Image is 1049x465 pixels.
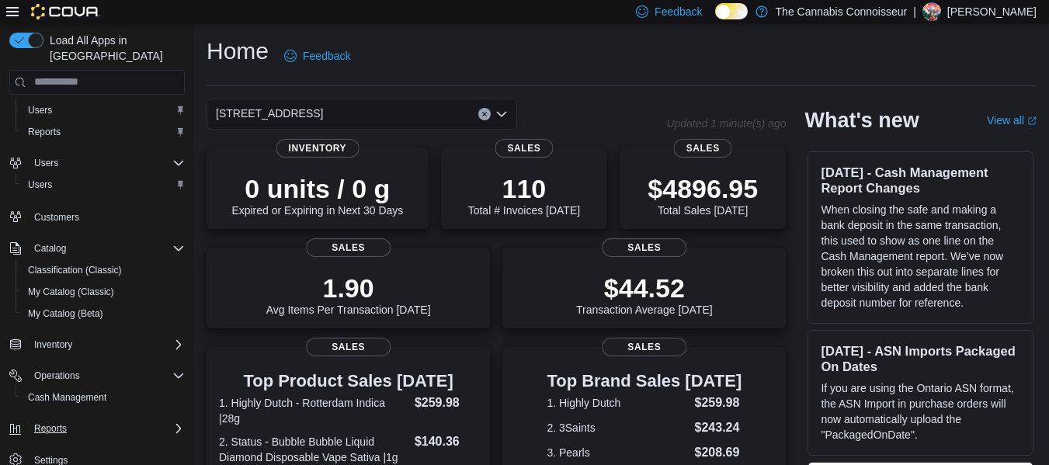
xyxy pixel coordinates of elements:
[28,391,106,404] span: Cash Management
[28,239,185,258] span: Catalog
[22,261,128,279] a: Classification (Classic)
[804,108,919,133] h2: What's new
[266,272,431,316] div: Avg Items Per Transaction [DATE]
[16,387,191,408] button: Cash Management
[602,338,687,356] span: Sales
[28,335,185,354] span: Inventory
[22,283,120,301] a: My Catalog (Classic)
[495,108,508,120] button: Open list of options
[22,175,185,194] span: Users
[478,108,491,120] button: Clear input
[666,117,786,130] p: Updated 1 minute(s) ago
[947,2,1037,21] p: [PERSON_NAME]
[695,394,742,412] dd: $259.98
[3,238,191,259] button: Catalog
[22,388,113,407] a: Cash Management
[987,114,1037,127] a: View allExternal link
[3,152,191,174] button: Users
[468,173,580,217] div: Total # Invoices [DATE]
[3,365,191,387] button: Operations
[922,2,941,21] div: Elysha Park
[266,272,431,304] p: 1.90
[28,264,122,276] span: Classification (Classic)
[695,418,742,437] dd: $243.24
[22,123,67,141] a: Reports
[16,303,191,324] button: My Catalog (Beta)
[22,261,185,279] span: Classification (Classic)
[648,173,758,204] p: $4896.95
[207,36,269,67] h1: Home
[821,202,1020,311] p: When closing the safe and making a bank deposit in the same transaction, this used to show as one...
[547,395,688,411] dt: 1. Highly Dutch
[415,432,478,451] dd: $140.36
[674,139,732,158] span: Sales
[28,335,78,354] button: Inventory
[547,445,688,460] dt: 3. Pearls
[22,101,185,120] span: Users
[306,338,391,356] span: Sales
[34,157,58,169] span: Users
[495,139,553,158] span: Sales
[576,272,713,304] p: $44.52
[415,394,478,412] dd: $259.98
[28,366,86,385] button: Operations
[278,40,356,71] a: Feedback
[28,154,185,172] span: Users
[576,272,713,316] div: Transaction Average [DATE]
[303,48,350,64] span: Feedback
[28,206,185,226] span: Customers
[306,238,391,257] span: Sales
[28,239,72,258] button: Catalog
[655,4,702,19] span: Feedback
[3,334,191,356] button: Inventory
[22,283,185,301] span: My Catalog (Classic)
[34,242,66,255] span: Catalog
[28,126,61,138] span: Reports
[648,173,758,217] div: Total Sales [DATE]
[43,33,185,64] span: Load All Apps in [GEOGRAPHIC_DATA]
[34,338,72,351] span: Inventory
[16,174,191,196] button: Users
[22,304,109,323] a: My Catalog (Beta)
[34,211,79,224] span: Customers
[776,2,908,21] p: The Cannabis Connoisseur
[16,259,191,281] button: Classification (Classic)
[1027,116,1037,126] svg: External link
[34,370,80,382] span: Operations
[821,165,1020,196] h3: [DATE] - Cash Management Report Changes
[28,208,85,227] a: Customers
[28,179,52,191] span: Users
[468,173,580,204] p: 110
[695,443,742,462] dd: $208.69
[22,101,58,120] a: Users
[715,19,716,20] span: Dark Mode
[16,121,191,143] button: Reports
[22,304,185,323] span: My Catalog (Beta)
[216,104,323,123] span: [STREET_ADDRESS]
[715,3,748,19] input: Dark Mode
[821,343,1020,374] h3: [DATE] - ASN Imports Packaged On Dates
[547,420,688,436] dt: 2. 3Saints
[219,372,478,390] h3: Top Product Sales [DATE]
[3,205,191,227] button: Customers
[28,104,52,116] span: Users
[913,2,916,21] p: |
[602,238,687,257] span: Sales
[28,286,114,298] span: My Catalog (Classic)
[16,99,191,121] button: Users
[276,139,360,158] span: Inventory
[28,419,73,438] button: Reports
[219,395,408,426] dt: 1. Highly Dutch - Rotterdam Indica |28g
[28,154,64,172] button: Users
[547,372,742,390] h3: Top Brand Sales [DATE]
[821,380,1020,442] p: If you are using the Ontario ASN format, the ASN Import in purchase orders will now automatically...
[3,418,191,439] button: Reports
[28,419,185,438] span: Reports
[22,388,185,407] span: Cash Management
[231,173,403,217] div: Expired or Expiring in Next 30 Days
[22,175,58,194] a: Users
[16,281,191,303] button: My Catalog (Classic)
[28,307,103,320] span: My Catalog (Beta)
[31,4,100,19] img: Cova
[219,434,408,465] dt: 2. Status - Bubble Bubble Liquid Diamond Disposable Vape Sativa |1g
